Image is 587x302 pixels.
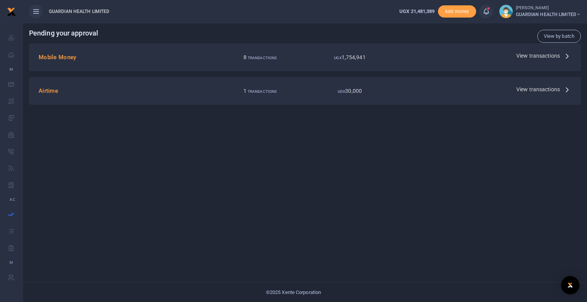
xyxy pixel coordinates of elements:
[334,56,341,60] small: UGX
[248,56,277,60] small: TRANSACTIONS
[516,11,581,18] span: GUARDIAN HEALTH LIMITED
[46,8,112,15] span: GUARDIAN HEALTH LIMITED
[499,5,513,18] img: profile-user
[7,7,16,16] img: logo-small
[399,8,435,15] a: UGX 21,481,389
[6,63,16,76] li: M
[561,276,579,294] div: Open Intercom Messenger
[338,89,345,94] small: UGX
[396,8,438,15] li: Wallet ballance
[342,54,366,60] span: 1,754,941
[243,54,246,60] span: 8
[537,30,581,43] a: View by batch
[499,5,581,18] a: profile-user [PERSON_NAME] GUARDIAN HEALTH LIMITED
[438,8,476,14] a: Add money
[39,53,212,61] h4: Mobile Money
[516,5,581,11] small: [PERSON_NAME]
[6,256,16,269] li: M
[7,8,16,14] a: logo-small logo-large logo-large
[345,88,362,94] span: 30,000
[6,193,16,206] li: Ac
[438,5,476,18] li: Toup your wallet
[29,29,581,37] h4: Pending your approval
[243,88,246,94] span: 1
[516,85,560,94] span: View transactions
[438,5,476,18] span: Add money
[248,89,277,94] small: TRANSACTIONS
[516,52,560,60] span: View transactions
[399,8,435,14] span: UGX 21,481,389
[39,87,212,95] h4: Airtime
